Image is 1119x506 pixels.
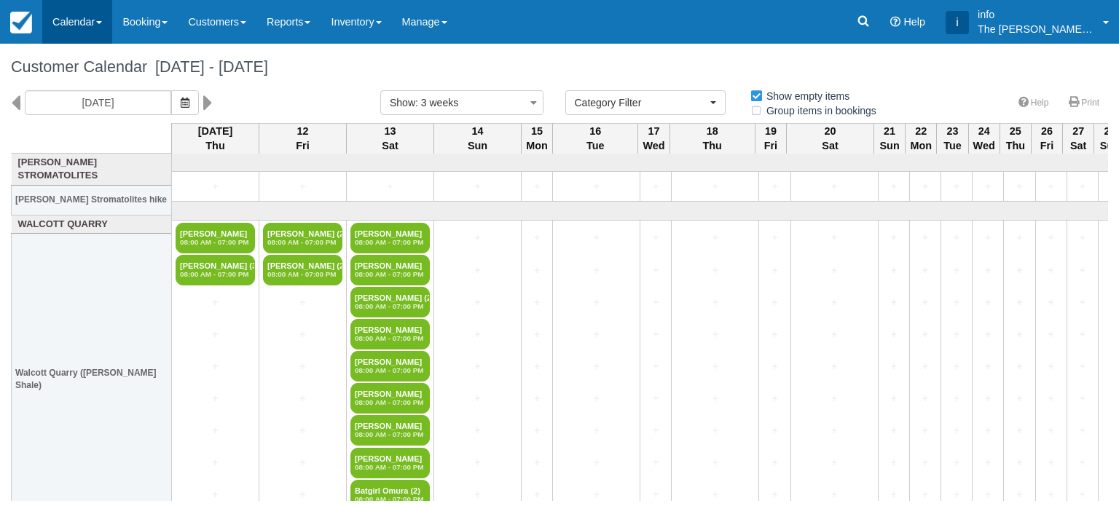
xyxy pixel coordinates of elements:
[355,430,425,439] em: 08:00 AM - 07:00 PM
[890,17,900,27] i: Help
[350,351,430,382] a: [PERSON_NAME]08:00 AM - 07:00 PM
[176,455,255,470] a: +
[557,230,636,245] a: +
[355,302,425,311] em: 08:00 AM - 07:00 PM
[1071,230,1094,245] a: +
[176,223,255,253] a: [PERSON_NAME]08:00 AM - 07:00 PM
[978,22,1094,36] p: The [PERSON_NAME] Shale Geoscience Foundation
[795,295,874,310] a: +
[750,85,859,107] label: Show empty items
[914,391,937,406] a: +
[906,123,937,154] th: 22 Mon
[644,359,667,374] a: +
[438,230,517,245] a: +
[438,423,517,438] a: +
[350,287,430,317] a: [PERSON_NAME] (2)08:00 AM - 07:00 PM
[557,455,636,470] a: +
[1040,263,1063,278] a: +
[438,263,517,278] a: +
[1040,295,1063,310] a: +
[675,295,755,310] a: +
[946,11,969,34] div: i
[945,179,968,194] a: +
[1071,179,1094,194] a: +
[914,327,937,342] a: +
[945,455,968,470] a: +
[1071,487,1094,502] a: +
[882,423,906,438] a: +
[937,123,968,154] th: 23 Tue
[1060,92,1108,114] a: Print
[945,295,968,310] a: +
[350,448,430,478] a: [PERSON_NAME]08:00 AM - 07:00 PM
[1040,179,1063,194] a: +
[644,423,667,438] a: +
[763,179,786,194] a: +
[1008,359,1031,374] a: +
[675,391,755,406] a: +
[945,423,968,438] a: +
[795,359,874,374] a: +
[787,123,874,154] th: 20 Sat
[438,487,517,502] a: +
[438,327,517,342] a: +
[670,123,755,154] th: 18 Thu
[882,179,906,194] a: +
[350,255,430,285] a: [PERSON_NAME]08:00 AM - 07:00 PM
[750,105,888,115] span: Group items in bookings
[350,319,430,349] a: [PERSON_NAME]08:00 AM - 07:00 PM
[350,179,430,194] a: +
[525,295,549,310] a: +
[180,270,251,279] em: 08:00 AM - 07:00 PM
[557,423,636,438] a: +
[438,295,517,310] a: +
[267,270,338,279] em: 08:00 AM - 07:00 PM
[644,327,667,342] a: +
[355,463,425,472] em: 08:00 AM - 07:00 PM
[976,391,1000,406] a: +
[557,179,636,194] a: +
[176,391,255,406] a: +
[945,230,968,245] a: +
[675,327,755,342] a: +
[644,391,667,406] a: +
[438,359,517,374] a: +
[263,423,342,438] a: +
[755,123,786,154] th: 19 Fri
[638,123,670,154] th: 17 Wed
[525,230,549,245] a: +
[976,455,1000,470] a: +
[795,263,874,278] a: +
[945,359,968,374] a: +
[525,359,549,374] a: +
[882,295,906,310] a: +
[438,391,517,406] a: +
[11,58,1108,76] h1: Customer Calendar
[263,487,342,502] a: +
[176,255,255,285] a: [PERSON_NAME] (3)08:00 AM - 07:00 PM
[945,487,968,502] a: +
[1040,230,1063,245] a: +
[1063,123,1094,154] th: 27 Sat
[522,123,553,154] th: 15 Mon
[15,156,168,183] a: [PERSON_NAME] Stromatolites
[1071,423,1094,438] a: +
[1000,123,1031,154] th: 25 Thu
[1008,295,1031,310] a: +
[644,230,667,245] a: +
[557,295,636,310] a: +
[1040,359,1063,374] a: +
[263,179,342,194] a: +
[263,295,342,310] a: +
[1040,487,1063,502] a: +
[1008,487,1031,502] a: +
[914,487,937,502] a: +
[675,263,755,278] a: +
[176,295,255,310] a: +
[565,90,726,115] button: Category Filter
[263,391,342,406] a: +
[434,123,522,154] th: 14 Sun
[557,487,636,502] a: +
[180,238,251,247] em: 08:00 AM - 07:00 PM
[976,263,1000,278] a: +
